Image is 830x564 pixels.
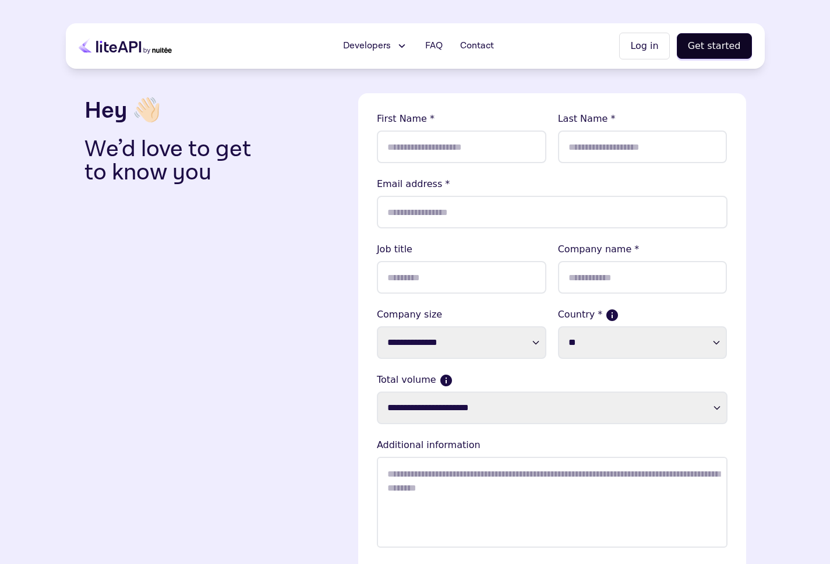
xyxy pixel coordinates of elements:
span: FAQ [425,39,443,53]
button: If more than one country, please select where the majority of your sales come from. [607,310,617,320]
lable: Last Name * [558,112,727,126]
p: We’d love to get to know you [84,138,270,184]
button: Developers [336,34,415,58]
lable: First Name * [377,112,546,126]
label: Total volume [377,373,727,387]
lable: Additional information [377,438,727,452]
button: Current monthly volume your business makes in USD [441,375,451,386]
a: Contact [453,34,501,58]
button: Get started [677,33,752,59]
lable: Company name * [558,242,727,256]
a: FAQ [418,34,450,58]
span: Contact [460,39,494,53]
span: Developers [343,39,391,53]
label: Country * [558,308,727,322]
h3: Hey 👋🏻 [84,93,349,128]
button: Log in [619,33,669,59]
lable: Email address * [377,177,727,191]
label: Company size [377,308,546,322]
lable: Job title [377,242,546,256]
